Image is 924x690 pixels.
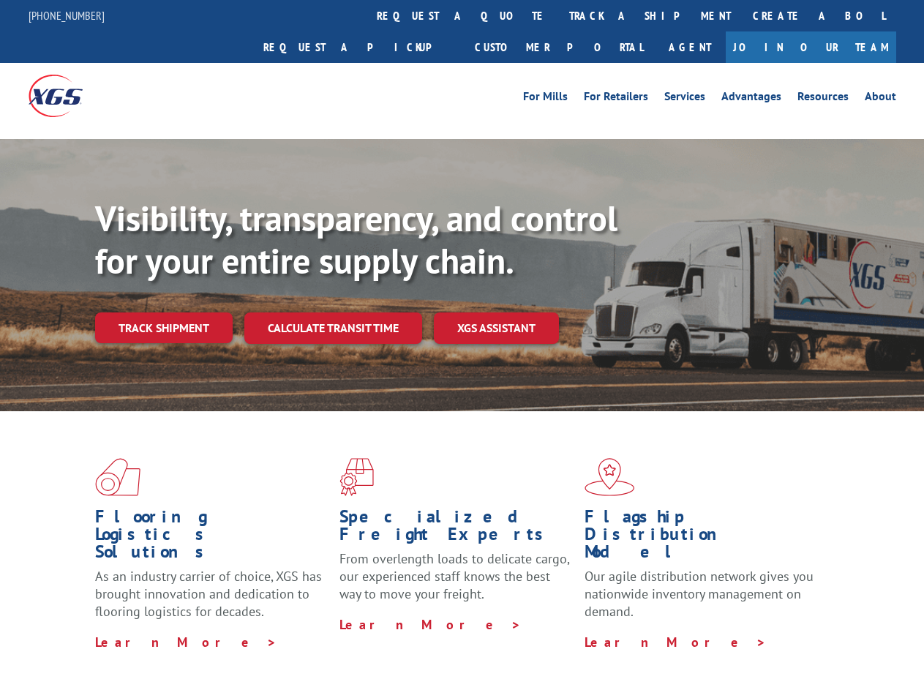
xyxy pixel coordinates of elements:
[29,8,105,23] a: [PHONE_NUMBER]
[252,31,464,63] a: Request a pickup
[434,312,559,344] a: XGS ASSISTANT
[585,508,818,568] h1: Flagship Distribution Model
[339,458,374,496] img: xgs-icon-focused-on-flooring-red
[95,508,328,568] h1: Flooring Logistics Solutions
[464,31,654,63] a: Customer Portal
[95,568,322,620] span: As an industry carrier of choice, XGS has brought innovation and dedication to flooring logistics...
[339,550,573,615] p: From overlength loads to delicate cargo, our experienced staff knows the best way to move your fr...
[339,508,573,550] h1: Specialized Freight Experts
[339,616,522,633] a: Learn More >
[585,634,767,650] a: Learn More >
[585,568,814,620] span: Our agile distribution network gives you nationwide inventory management on demand.
[95,312,233,343] a: Track shipment
[584,91,648,107] a: For Retailers
[865,91,896,107] a: About
[654,31,726,63] a: Agent
[726,31,896,63] a: Join Our Team
[95,458,140,496] img: xgs-icon-total-supply-chain-intelligence-red
[585,458,635,496] img: xgs-icon-flagship-distribution-model-red
[95,195,617,283] b: Visibility, transparency, and control for your entire supply chain.
[244,312,422,344] a: Calculate transit time
[664,91,705,107] a: Services
[797,91,849,107] a: Resources
[523,91,568,107] a: For Mills
[721,91,781,107] a: Advantages
[95,634,277,650] a: Learn More >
